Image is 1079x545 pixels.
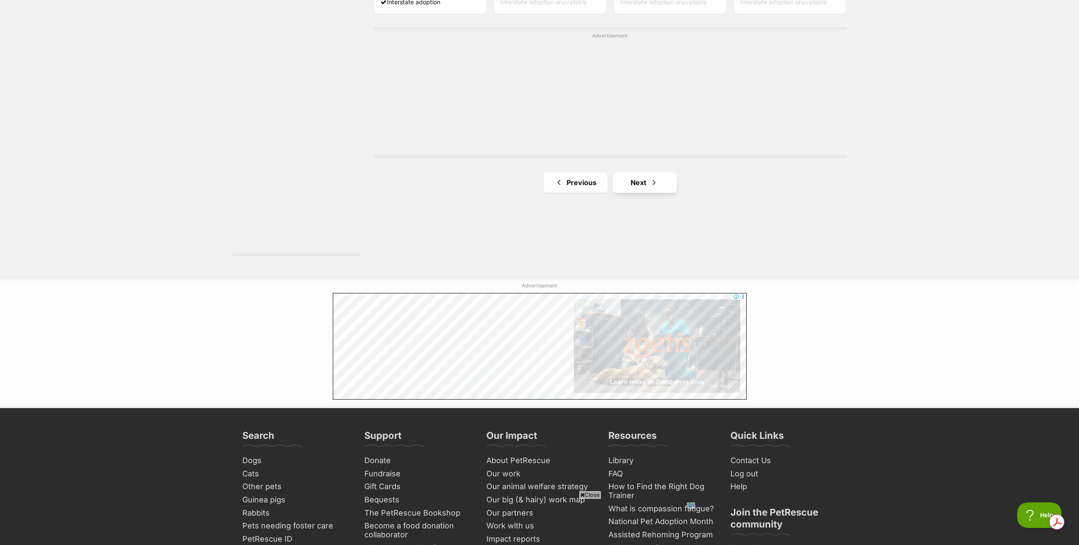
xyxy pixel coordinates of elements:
a: Fundraise [361,467,474,481]
h3: Support [364,429,401,446]
iframe: Help Scout Beacon - Open [1017,502,1062,528]
iframe: Advertisement [333,293,747,400]
a: Contact Us [727,454,841,467]
h3: Search [242,429,274,446]
a: Previous page [544,172,608,193]
h3: Quick Links [730,429,784,446]
a: The PetRescue Bookshop [361,507,474,520]
a: Other pets [239,480,352,493]
a: Cats [239,467,352,481]
nav: Pagination [373,172,847,193]
a: Dogs [239,454,352,467]
a: FAQ [605,467,718,481]
a: Help [727,480,841,493]
h3: Join the PetRescue community [730,506,837,535]
a: Log out [727,467,841,481]
span: Close [579,490,602,499]
a: Our work [483,467,596,481]
a: Our big (& hairy) work map [483,493,596,507]
a: Our animal welfare strategy [483,480,596,493]
a: Guinea pigs [239,493,352,507]
a: About PetRescue [483,454,596,467]
a: Donate [361,454,474,467]
a: Bequests [361,493,474,507]
a: How to Find the Right Dog Trainer [605,480,718,502]
a: Rabbits [239,507,352,520]
h3: Our Impact [486,429,537,446]
iframe: Advertisement [403,43,817,150]
a: Become a food donation collaborator [361,519,474,541]
h3: Resources [608,429,657,446]
a: Pets needing foster care [239,519,352,533]
iframe: Advertisement [384,502,695,541]
a: Gift Cards [361,480,474,493]
a: Next page [613,172,677,193]
div: Advertisement [373,27,847,158]
a: Library [605,454,718,467]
